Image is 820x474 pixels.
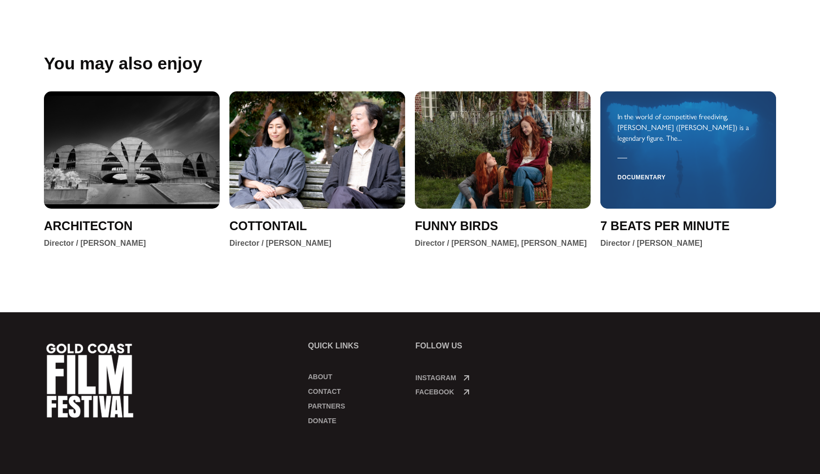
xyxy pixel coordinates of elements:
a: Donate [308,416,406,426]
a: COTTONTAIL [229,218,307,233]
a: Contact [308,387,406,396]
a: About [308,372,406,382]
a: Partners [308,401,406,411]
a: FUNNY BIRDS [415,218,498,233]
div: In the world of competitive freediving, [PERSON_NAME] ([PERSON_NAME]) is a legendary figure. The... [617,111,759,143]
a: Instagram [415,374,456,382]
a: 7 BEATS PER MINUTE [600,218,730,233]
div: Director / [PERSON_NAME] [44,238,146,249]
span: Documentary [617,166,666,190]
p: FOLLOW US [415,342,513,350]
div: Director / [PERSON_NAME] [600,238,702,249]
div: Director / [PERSON_NAME], [PERSON_NAME] [415,238,587,249]
a: Instagram [464,375,469,381]
p: Quick links [308,342,406,350]
h1: You may also enjoy [44,55,776,72]
div: Director / [PERSON_NAME] [229,238,331,249]
a: Facebook [415,388,454,396]
nav: Menu [308,372,406,426]
a: ARCHITECTON [44,218,132,233]
a: Facebook [464,389,469,395]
